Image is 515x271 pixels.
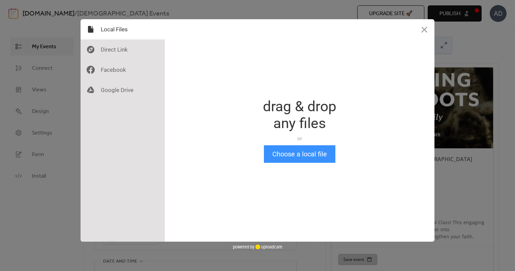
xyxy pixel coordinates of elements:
[264,145,335,163] button: Choose a local file
[81,60,165,80] div: Facebook
[414,19,434,39] button: Close
[81,19,165,39] div: Local Files
[81,39,165,60] div: Direct Link
[263,135,336,142] div: or
[233,242,282,252] div: powered by
[81,80,165,100] div: Google Drive
[254,244,282,249] a: uploadcare
[263,98,336,132] div: drag & drop any files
